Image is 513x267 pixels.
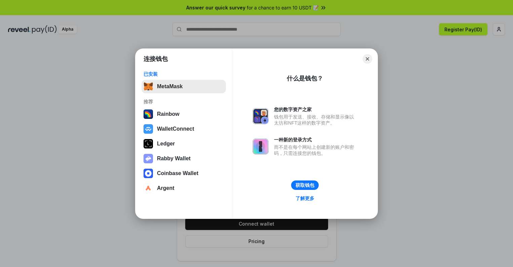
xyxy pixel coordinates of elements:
img: svg+xml,%3Csvg%20width%3D%2228%22%20height%3D%2228%22%20viewBox%3D%220%200%2028%2028%22%20fill%3D... [144,183,153,193]
div: 一种新的登录方式 [274,137,357,143]
div: 了解更多 [295,195,314,201]
img: svg+xml,%3Csvg%20width%3D%2228%22%20height%3D%2228%22%20viewBox%3D%220%200%2028%2028%22%20fill%3D... [144,169,153,178]
div: 获取钱包 [295,182,314,188]
div: MetaMask [157,84,183,90]
div: 钱包用于发送、接收、存储和显示像以太坊和NFT这样的数字资产。 [274,114,357,126]
div: Argent [157,185,174,191]
div: WalletConnect [157,126,194,132]
button: 获取钱包 [291,180,319,190]
button: Argent [142,181,226,195]
div: 已安装 [144,71,224,77]
h1: 连接钱包 [144,55,168,63]
button: Ledger [142,137,226,151]
div: 推荐 [144,99,224,105]
button: Close [363,54,372,64]
img: svg+xml,%3Csvg%20xmlns%3D%22http%3A%2F%2Fwww.w3.org%2F2000%2Fsvg%22%20width%3D%2228%22%20height%3... [144,139,153,148]
img: svg+xml,%3Csvg%20width%3D%22120%22%20height%3D%22120%22%20viewBox%3D%220%200%20120%20120%22%20fil... [144,109,153,119]
a: 了解更多 [291,194,318,203]
div: 您的数字资产之家 [274,106,357,112]
img: svg+xml,%3Csvg%20xmlns%3D%22http%3A%2F%2Fwww.w3.org%2F2000%2Fsvg%22%20fill%3D%22none%22%20viewBox... [252,138,269,155]
div: Rabby Wallet [157,156,191,162]
button: Coinbase Wallet [142,167,226,180]
div: Rainbow [157,111,180,117]
button: WalletConnect [142,122,226,136]
button: MetaMask [142,80,226,93]
img: svg+xml,%3Csvg%20xmlns%3D%22http%3A%2F%2Fwww.w3.org%2F2000%2Fsvg%22%20fill%3D%22none%22%20viewBox... [252,108,269,124]
img: svg+xml,%3Csvg%20xmlns%3D%22http%3A%2F%2Fwww.w3.org%2F2000%2Fsvg%22%20fill%3D%22none%22%20viewBox... [144,154,153,163]
div: 而不是在每个网站上创建新的账户和密码，只需连接您的钱包。 [274,144,357,156]
div: Coinbase Wallet [157,170,198,176]
button: Rabby Wallet [142,152,226,165]
img: svg+xml,%3Csvg%20width%3D%2228%22%20height%3D%2228%22%20viewBox%3D%220%200%2028%2028%22%20fill%3D... [144,124,153,134]
div: Ledger [157,141,175,147]
div: 什么是钱包？ [287,74,323,82]
img: svg+xml,%3Csvg%20fill%3D%22none%22%20height%3D%2233%22%20viewBox%3D%220%200%2035%2033%22%20width%... [144,82,153,91]
button: Rainbow [142,107,226,121]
